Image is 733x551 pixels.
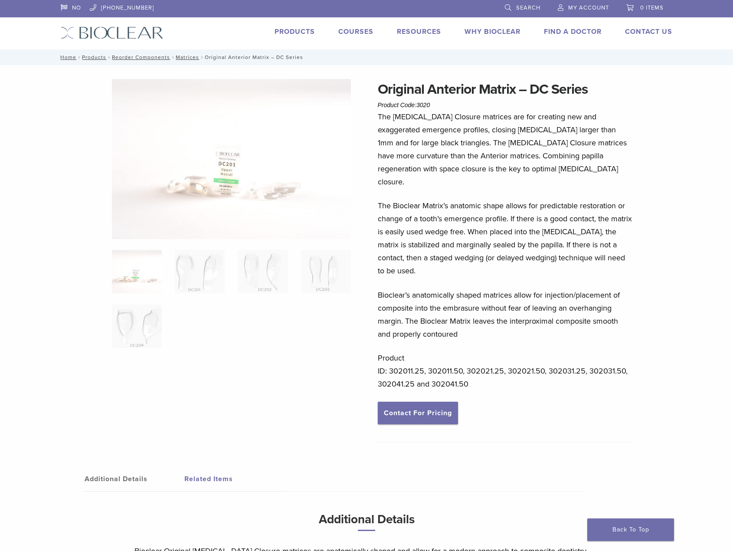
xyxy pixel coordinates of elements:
[61,26,164,39] img: Bioclear
[465,27,520,36] a: Why Bioclear
[58,54,76,60] a: Home
[416,102,430,108] span: 3020
[134,509,599,538] h3: Additional Details
[378,102,430,108] span: Product Code:
[625,27,672,36] a: Contact Us
[544,27,602,36] a: Find A Doctor
[378,402,458,424] a: Contact For Pricing
[112,79,351,239] img: Anterior Original DC Series Matrices
[397,27,441,36] a: Resources
[640,4,664,11] span: 0 items
[112,305,162,348] img: Original Anterior Matrix - DC Series - Image 5
[76,55,82,59] span: /
[176,54,199,60] a: Matrices
[106,55,112,59] span: /
[112,54,170,60] a: Reorder Components
[378,351,633,390] p: Product ID: 302011.25, 302011.50, 302021.25, 302021.50, 302031.25, 302031.50, 302041.25 and 30204...
[199,55,205,59] span: /
[85,467,184,491] a: Additional Details
[184,467,284,491] a: Related Items
[378,110,633,188] p: The [MEDICAL_DATA] Closure matrices are for creating new and exaggerated emergence profiles, clos...
[175,250,225,293] img: Original Anterior Matrix - DC Series - Image 2
[275,27,315,36] a: Products
[568,4,609,11] span: My Account
[82,54,106,60] a: Products
[378,79,633,100] h1: Original Anterior Matrix – DC Series
[378,199,633,277] p: The Bioclear Matrix’s anatomic shape allows for predictable restoration or change of a tooth’s em...
[301,250,351,293] img: Original Anterior Matrix - DC Series - Image 4
[516,4,540,11] span: Search
[338,27,373,36] a: Courses
[378,289,633,341] p: Bioclear’s anatomically shaped matrices allow for injection/placement of composite into the embra...
[170,55,176,59] span: /
[587,518,674,541] a: Back To Top
[54,49,679,65] nav: Original Anterior Matrix – DC Series
[112,250,162,293] img: Anterior-Original-DC-Series-Matrices-324x324.jpg
[238,250,288,293] img: Original Anterior Matrix - DC Series - Image 3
